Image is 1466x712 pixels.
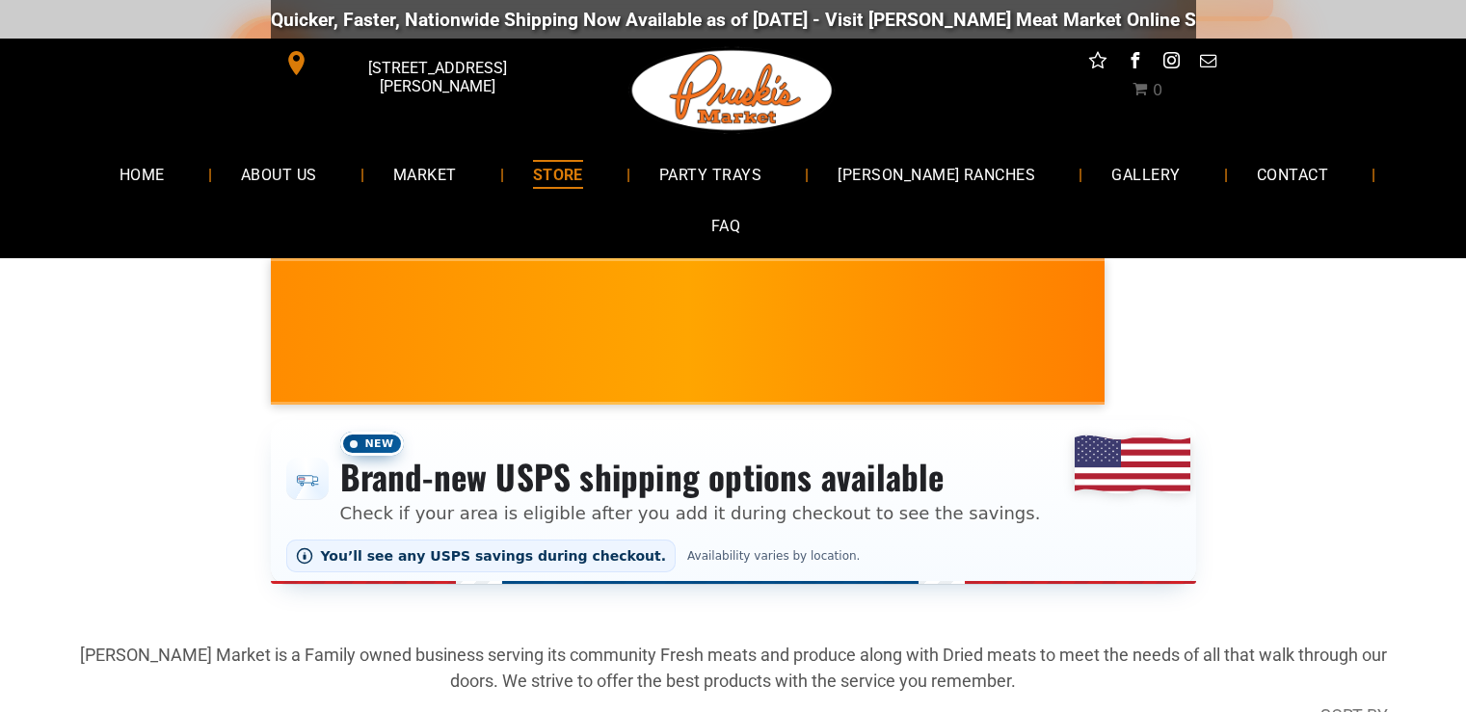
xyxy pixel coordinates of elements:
[249,9,1416,31] div: Quicker, Faster, Nationwide Shipping Now Available as of [DATE] - Visit [PERSON_NAME] Meat Market...
[340,456,1041,498] h3: Brand-new USPS shipping options available
[683,549,864,563] span: Availability varies by location.
[1153,81,1162,99] span: 0
[91,148,194,199] a: HOME
[504,148,612,199] a: STORE
[1082,148,1209,199] a: GALLERY
[271,420,1196,584] div: Shipping options announcement
[682,200,769,251] a: FAQ
[1228,148,1357,199] a: CONTACT
[212,148,346,199] a: ABOUT US
[1195,48,1220,78] a: email
[312,49,561,105] span: [STREET_ADDRESS][PERSON_NAME]
[1074,345,1453,376] span: [PERSON_NAME] MARKET
[271,48,566,78] a: [STREET_ADDRESS][PERSON_NAME]
[340,500,1041,526] p: Check if your area is eligible after you add it during checkout to see the savings.
[1159,48,1184,78] a: instagram
[80,645,1387,691] strong: [PERSON_NAME] Market is a Family owned business serving its community Fresh meats and produce alo...
[340,432,404,456] span: New
[809,148,1064,199] a: [PERSON_NAME] RANCHES
[321,548,667,564] span: You’ll see any USPS savings during checkout.
[1085,48,1110,78] a: Social network
[630,148,790,199] a: PARTY TRAYS
[364,148,486,199] a: MARKET
[1122,48,1147,78] a: facebook
[628,39,837,143] img: Pruski-s+Market+HQ+Logo2-1920w.png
